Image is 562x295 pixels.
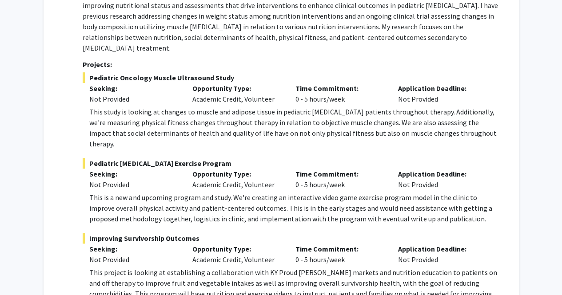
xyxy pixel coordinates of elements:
span: Pediatric [MEDICAL_DATA] Exercise Program [83,158,501,169]
p: Opportunity Type: [192,244,282,254]
p: Time Commitment: [295,244,385,254]
div: Academic Credit, Volunteer [186,244,289,265]
p: Application Deadline: [398,83,488,94]
p: This is a new and upcoming program and study. We're creating an interactive video game exercise p... [89,192,501,224]
strong: Projects: [83,60,112,69]
span: Improving Survivorship Outcomes [83,233,501,244]
iframe: Chat [7,255,38,288]
div: 0 - 5 hours/week [288,169,391,190]
div: Not Provided [89,254,179,265]
div: Not Provided [89,179,179,190]
div: Not Provided [391,244,494,265]
p: Application Deadline: [398,169,488,179]
p: Application Deadline: [398,244,488,254]
p: Time Commitment: [295,169,385,179]
span: Pediatric Oncology Muscle Ultrasound Study [83,72,501,83]
p: This study is looking at changes to muscle and adipose tissue in pediatric [MEDICAL_DATA] patient... [89,106,501,149]
div: Academic Credit, Volunteer [186,83,289,104]
div: Not Provided [89,94,179,104]
div: Not Provided [391,83,494,104]
div: 0 - 5 hours/week [288,244,391,265]
p: Seeking: [89,244,179,254]
div: 0 - 5 hours/week [288,83,391,104]
p: Opportunity Type: [192,169,282,179]
div: Academic Credit, Volunteer [186,169,289,190]
p: Opportunity Type: [192,83,282,94]
div: Not Provided [391,169,494,190]
p: Seeking: [89,83,179,94]
p: Seeking: [89,169,179,179]
p: Time Commitment: [295,83,385,94]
